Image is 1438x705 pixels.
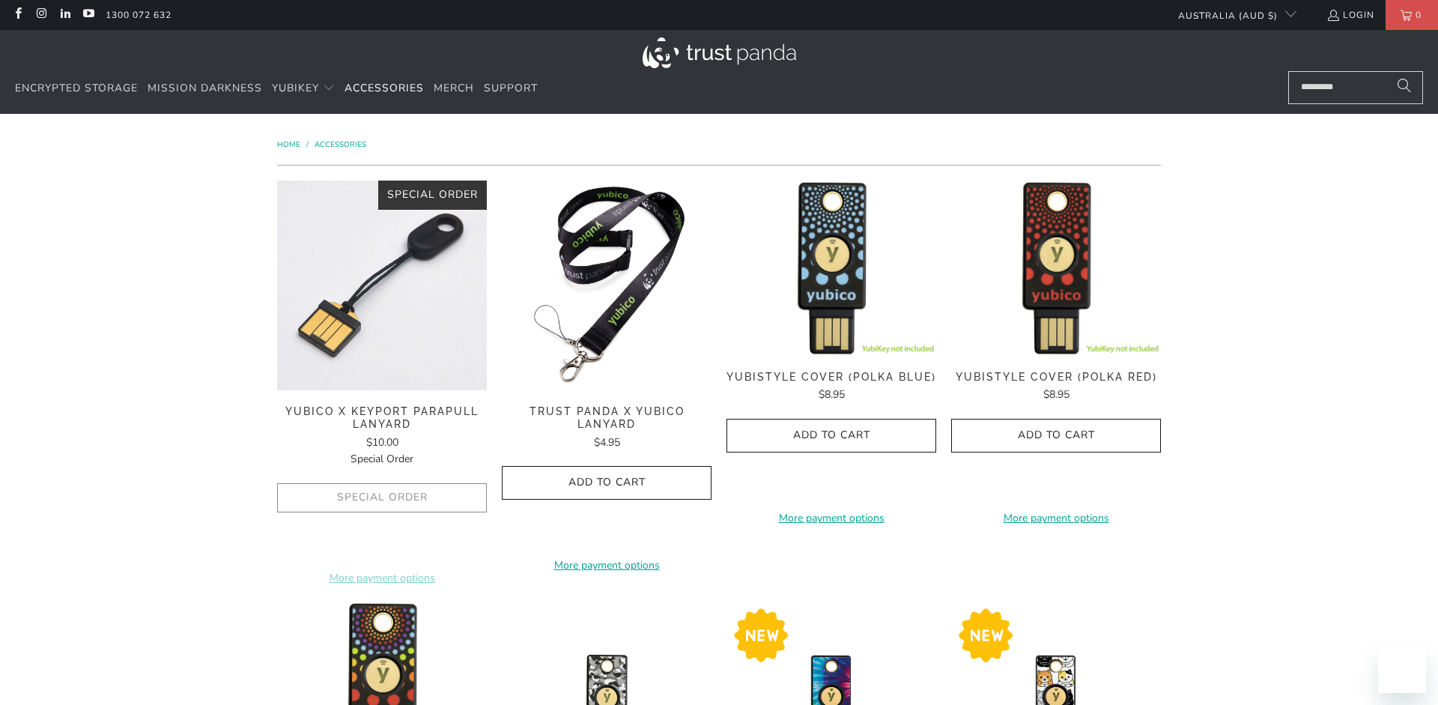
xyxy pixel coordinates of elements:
span: Add to Cart [742,429,920,442]
a: Support [484,71,538,106]
button: Search [1386,71,1423,104]
img: YubiStyle Cover (Polka Blue) - Trust Panda [726,181,936,355]
span: Special Order [387,187,478,202]
a: Accessories [315,139,366,150]
a: Yubico x Keyport Parapull Lanyard - Trust Panda Yubico x Keyport Parapull Lanyard - Trust Panda [277,181,487,390]
span: Support [484,81,538,95]
span: Special Order [351,452,413,466]
span: $8.95 [1043,387,1070,402]
a: Home [277,139,303,150]
span: Yubico x Keyport Parapull Lanyard [277,405,487,431]
span: $8.95 [819,387,845,402]
a: More payment options [726,510,936,527]
a: Merch [434,71,474,106]
a: Yubico x Keyport Parapull Lanyard $10.00Special Order [277,405,487,468]
a: Trust Panda x Yubico Lanyard $4.95 [502,405,712,451]
a: Accessories [345,71,424,106]
span: / [306,139,309,150]
img: YubiStyle Cover (Polka Red) - Trust Panda [951,181,1161,355]
span: Merch [434,81,474,95]
img: Trust Panda Australia [643,37,796,68]
a: Mission Darkness [148,71,262,106]
span: Add to Cart [967,429,1145,442]
img: Trust Panda Yubico Lanyard - Trust Panda [502,181,712,390]
button: Add to Cart [502,466,712,500]
iframe: Button to launch messaging window [1378,645,1426,693]
a: Trust Panda Australia on Facebook [11,9,24,21]
span: Encrypted Storage [15,81,138,95]
a: Encrypted Storage [15,71,138,106]
button: Add to Cart [951,419,1161,453]
span: $4.95 [594,435,620,450]
span: YubiKey [272,81,319,95]
a: YubiStyle Cover (Polka Red) $8.95 [951,371,1161,404]
span: $10.00 [366,435,398,450]
span: Trust Panda x Yubico Lanyard [502,405,712,431]
summary: YubiKey [272,71,335,106]
a: Login [1326,7,1374,23]
a: 1300 072 632 [106,7,172,23]
nav: Translation missing: en.navigation.header.main_nav [15,71,538,106]
span: Home [277,139,300,150]
a: More payment options [502,557,712,574]
span: Add to Cart [518,476,696,489]
a: Trust Panda Australia on YouTube [82,9,94,21]
a: More payment options [951,510,1161,527]
span: Mission Darkness [148,81,262,95]
button: Add to Cart [726,419,936,453]
img: Yubico x Keyport Parapull Lanyard - Trust Panda [277,181,487,390]
a: Trust Panda Australia on Instagram [34,9,47,21]
input: Search... [1288,71,1423,104]
span: YubiStyle Cover (Polka Red) [951,371,1161,384]
span: Accessories [345,81,424,95]
a: Trust Panda Australia on LinkedIn [58,9,71,21]
span: YubiStyle Cover (Polka Blue) [726,371,936,384]
a: YubiStyle Cover (Polka Blue) $8.95 [726,371,936,404]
